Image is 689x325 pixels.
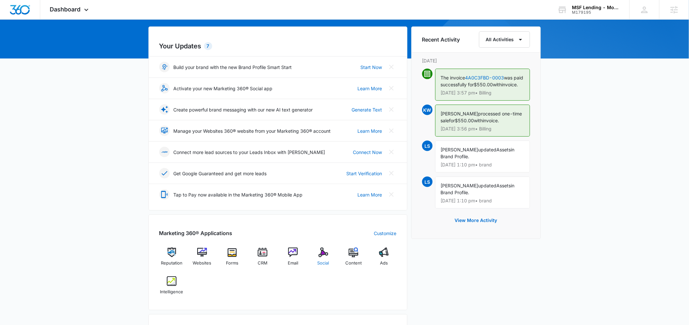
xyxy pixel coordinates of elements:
button: Close [386,126,397,136]
button: Close [386,83,397,94]
a: Learn More [358,128,382,134]
span: Intelligence [160,289,183,295]
button: Close [386,189,397,200]
span: Assets [497,183,511,188]
h2: Marketing 360® Applications [159,229,233,237]
p: Build your brand with the new Brand Profile Smart Start [174,64,292,71]
a: 4A0C3FBD-0003 [465,75,504,80]
button: Close [386,104,397,115]
span: processed one-time sale [441,111,522,123]
span: with [493,82,502,87]
button: Close [386,168,397,179]
button: Close [386,62,397,72]
p: [DATE] 1:10 pm • brand [441,162,525,167]
a: Forms [220,248,245,271]
span: $550.00 [474,82,493,87]
span: Reputation [161,260,182,266]
span: Social [318,260,329,266]
a: Start Verification [347,170,382,177]
a: Learn More [358,85,382,92]
div: 7 [204,42,212,50]
a: Start Now [361,64,382,71]
a: Content [341,248,366,271]
span: [PERSON_NAME] [441,183,478,188]
span: Websites [193,260,211,266]
span: $550.00 [455,118,474,123]
a: Connect Now [353,149,382,156]
a: Intelligence [159,276,184,300]
span: Assets [497,147,511,152]
a: Generate Text [352,106,382,113]
p: [DATE] 3:56 pm • Billing [441,127,525,131]
a: CRM [250,248,275,271]
span: Forms [226,260,238,266]
a: Customize [374,230,397,237]
span: LS [422,141,433,151]
span: Email [288,260,298,266]
a: Reputation [159,248,184,271]
button: Close [386,147,397,157]
button: View More Activity [448,213,504,228]
a: Email [281,248,306,271]
span: Dashboard [50,6,81,13]
p: Activate your new Marketing 360® Social app [174,85,273,92]
button: All Activities [479,31,530,48]
p: Connect more lead sources to your Leads Inbox with [PERSON_NAME] [174,149,325,156]
span: [PERSON_NAME] [441,111,478,116]
p: Manage your Websites 360® website from your Marketing 360® account [174,128,331,134]
p: [DATE] 1:10 pm • brand [441,198,525,203]
span: for [449,118,455,123]
span: updated [478,147,497,152]
h2: Your Updates [159,41,397,51]
span: LS [422,177,433,187]
span: with [474,118,483,123]
a: Websites [189,248,215,271]
a: Social [311,248,336,271]
h6: Recent Activity [422,36,460,43]
span: Content [345,260,362,266]
span: The invoice [441,75,465,80]
span: updated [478,183,497,188]
a: Ads [371,248,397,271]
p: Tap to Pay now available in the Marketing 360® Mobile App [174,191,303,198]
span: KW [422,105,433,115]
span: CRM [258,260,267,266]
p: Get Google Guaranteed and get more leads [174,170,267,177]
p: [DATE] [422,57,530,64]
div: account id [572,10,620,15]
span: invoice. [483,118,499,123]
div: account name [572,5,620,10]
span: invoice. [502,82,518,87]
span: [PERSON_NAME] [441,147,478,152]
span: Ads [380,260,388,266]
p: Create powerful brand messaging with our new AI text generator [174,106,313,113]
a: Learn More [358,191,382,198]
p: [DATE] 3:57 pm • Billing [441,91,525,95]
